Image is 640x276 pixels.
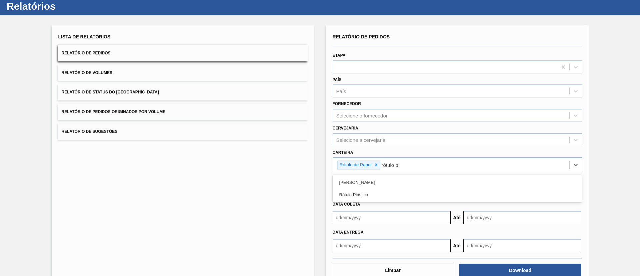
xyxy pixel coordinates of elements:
label: Etapa [333,53,346,58]
button: Até [450,239,464,252]
button: Relatório de Volumes [58,65,308,81]
span: Relatório de Pedidos [333,34,390,39]
input: dd/mm/yyyy [464,239,581,252]
label: Fornecedor [333,101,361,106]
div: Rótulo de Papel [338,161,373,169]
input: dd/mm/yyyy [333,239,450,252]
label: Cervejaria [333,126,358,130]
div: [PERSON_NAME] [333,176,582,189]
label: País [333,77,342,82]
button: Relatório de Pedidos [58,45,308,61]
div: Rótulo Plástico [333,189,582,201]
span: Relatório de Volumes [62,70,112,75]
input: dd/mm/yyyy [333,211,450,224]
div: Selecione o fornecedor [336,113,388,118]
span: Relatório de Sugestões [62,129,118,134]
span: Relatório de Status do [GEOGRAPHIC_DATA] [62,90,159,94]
div: Selecione a cervejaria [336,137,386,143]
span: Relatório de Pedidos [62,51,111,55]
span: Lista de Relatórios [58,34,111,39]
button: Até [450,211,464,224]
input: dd/mm/yyyy [464,211,581,224]
span: Data entrega [333,230,364,235]
button: Relatório de Sugestões [58,123,308,140]
h1: Relatórios [7,2,125,10]
span: Relatório de Pedidos Originados por Volume [62,109,166,114]
div: País [336,88,346,94]
span: Data coleta [333,202,360,207]
button: Relatório de Status do [GEOGRAPHIC_DATA] [58,84,308,100]
label: Carteira [333,150,353,155]
button: Relatório de Pedidos Originados por Volume [58,104,308,120]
